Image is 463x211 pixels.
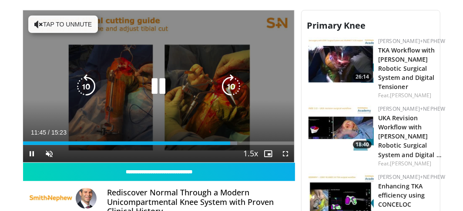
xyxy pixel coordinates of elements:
button: Unmute [40,145,58,162]
a: [PERSON_NAME]+Nephew [378,37,445,45]
video-js: Video Player [23,10,294,162]
span: 11:45 [31,129,46,136]
a: 18:40 [309,105,374,151]
span: / [48,129,50,136]
button: Enable picture-in-picture mode [259,145,277,162]
img: a66a0e72-84e9-4e46-8aab-74d70f528821.150x105_q85_crop-smart_upscale.jpg [309,37,374,83]
button: Fullscreen [277,145,294,162]
a: TKA Workflow with [PERSON_NAME] Robotic Surgical System and Digital Tensioner [378,46,435,91]
img: 02205603-5ba6-4c11-9b25-5721b1ef82fa.150x105_q85_crop-smart_upscale.jpg [309,105,374,151]
div: Progress Bar [23,142,294,145]
div: Feat. [378,92,445,99]
button: Pause [23,145,40,162]
a: UKA Revision Workflow with [PERSON_NAME] Robotic Surgical System and Digital … [378,114,442,158]
img: Avatar [76,188,97,209]
a: [PERSON_NAME] [390,160,431,167]
span: 15:23 [51,129,67,136]
a: 26:14 [309,37,374,83]
a: [PERSON_NAME]+Nephew [378,173,445,181]
img: Smith+Nephew [30,188,72,209]
span: 26:14 [353,73,372,81]
div: Feat. [378,160,445,168]
button: Playback Rate [242,145,259,162]
button: Tap to unmute [28,16,98,33]
a: [PERSON_NAME] [390,92,431,99]
span: Primary Knee [307,20,366,31]
a: [PERSON_NAME]+Nephew [378,105,445,112]
span: 18:40 [353,141,372,148]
